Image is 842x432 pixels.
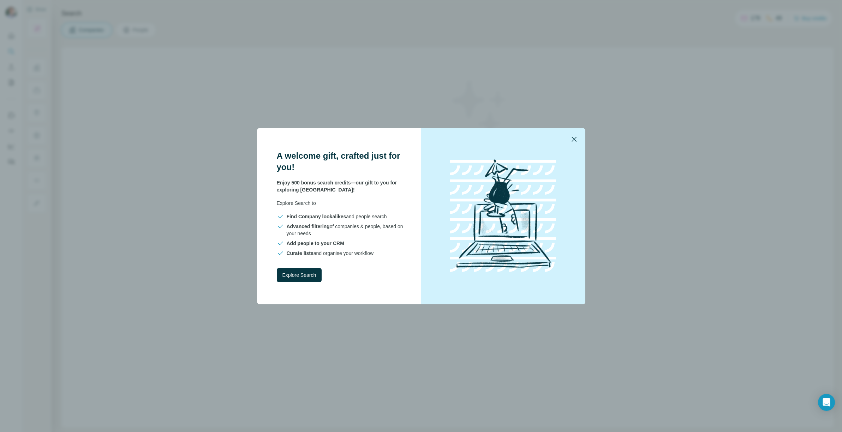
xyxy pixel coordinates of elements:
[287,224,330,229] span: Advanced filtering
[440,153,567,280] img: laptop
[277,150,404,173] h3: A welcome gift, crafted just for you!
[282,272,316,279] span: Explore Search
[287,250,313,256] span: Curate lists
[287,214,346,219] span: Find Company lookalikes
[287,213,387,220] span: and people search
[277,200,404,207] p: Explore Search to
[287,223,404,237] span: of companies & people, based on your needs
[277,179,404,193] p: Enjoy 500 bonus search credits—our gift to you for exploring [GEOGRAPHIC_DATA]!
[287,250,374,257] span: and organise your workflow
[818,394,835,411] div: Open Intercom Messenger
[287,241,344,246] span: Add people to your CRM
[277,268,322,282] button: Explore Search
